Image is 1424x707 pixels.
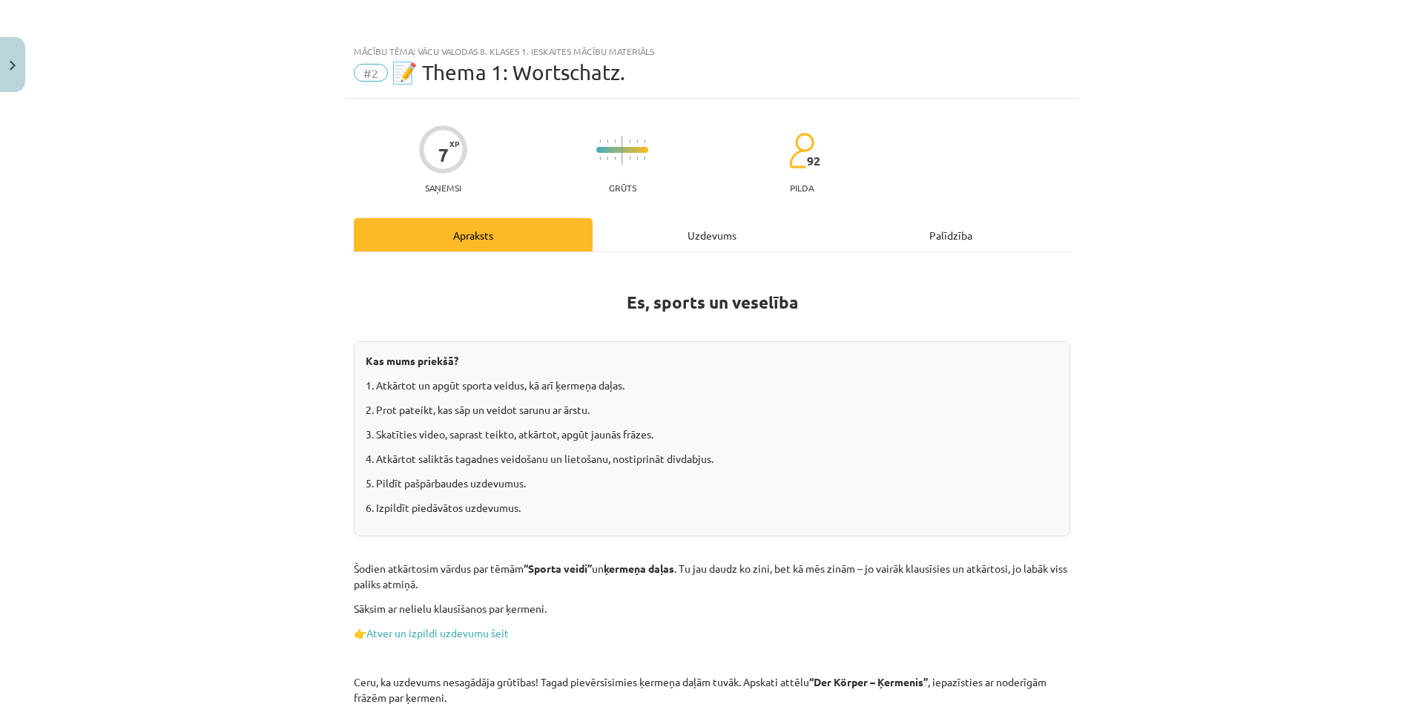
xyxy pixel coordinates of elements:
[366,402,1058,418] p: 2. Prot pateikt, kas sāp un veidot sarunu ar ārstu.
[607,139,608,143] img: icon-short-line-57e1e144782c952c97e751825c79c345078a6d821885a25fce030b3d8c18986b.svg
[807,154,820,168] span: 92
[831,218,1070,251] div: Palīdzība
[614,157,616,160] img: icon-short-line-57e1e144782c952c97e751825c79c345078a6d821885a25fce030b3d8c18986b.svg
[644,139,645,143] img: icon-short-line-57e1e144782c952c97e751825c79c345078a6d821885a25fce030b3d8c18986b.svg
[609,182,636,193] p: Grūts
[629,157,630,160] img: icon-short-line-57e1e144782c952c97e751825c79c345078a6d821885a25fce030b3d8c18986b.svg
[788,132,814,169] img: students-c634bb4e5e11cddfef0936a35e636f08e4e9abd3cc4e673bd6f9a4125e45ecb1.svg
[438,145,449,165] div: 7
[354,625,1070,641] p: 👉
[790,182,814,193] p: pilda
[366,500,1058,516] p: 6. Izpildīt piedāvātos uzdevumus.
[593,218,831,251] div: Uzdevums
[366,354,458,367] strong: Kas mums priekšā?
[366,378,1058,393] p: 1. Atkārtot un apgūt sporta veidus, kā arī ķermeņa daļas.
[627,292,798,313] strong: Es, sports un veselība
[636,139,638,143] img: icon-short-line-57e1e144782c952c97e751825c79c345078a6d821885a25fce030b3d8c18986b.svg
[636,157,638,160] img: icon-short-line-57e1e144782c952c97e751825c79c345078a6d821885a25fce030b3d8c18986b.svg
[354,64,388,82] span: #2
[354,674,1070,706] p: Ceru, ka uzdevums nesagādāja grūtības! Tagad pievērsīsimies ķermeņa daļām tuvāk. Apskati attēlu ,...
[614,139,616,143] img: icon-short-line-57e1e144782c952c97e751825c79c345078a6d821885a25fce030b3d8c18986b.svg
[644,157,645,160] img: icon-short-line-57e1e144782c952c97e751825c79c345078a6d821885a25fce030b3d8c18986b.svg
[366,427,1058,442] p: 3. Skatīties video, saprast teikto, atkārtot, apgūt jaunās frāzes.
[809,675,928,688] strong: “Der Körper – Ķermenis”
[419,182,467,193] p: Saņemsi
[604,562,674,575] strong: ķermeņa daļas
[354,218,593,251] div: Apraksts
[599,157,601,160] img: icon-short-line-57e1e144782c952c97e751825c79c345078a6d821885a25fce030b3d8c18986b.svg
[366,476,1058,491] p: 5. Pildīt pašpārbaudes uzdevumus.
[449,139,459,148] span: XP
[524,562,592,575] strong: “Sporta veidi”
[607,157,608,160] img: icon-short-line-57e1e144782c952c97e751825c79c345078a6d821885a25fce030b3d8c18986b.svg
[354,46,1070,56] div: Mācību tēma: Vācu valodas 8. klases 1. ieskaites mācību materiāls
[354,601,1070,616] p: Sāksim ar nelielu klausīšanos par ķermeni.
[10,61,16,70] img: icon-close-lesson-0947bae3869378f0d4975bcd49f059093ad1ed9edebbc8119c70593378902aed.svg
[366,451,1058,467] p: 4. Atkārtot saliktās tagadnes veidošanu un lietošanu, nostiprināt divdabjus.
[629,139,630,143] img: icon-short-line-57e1e144782c952c97e751825c79c345078a6d821885a25fce030b3d8c18986b.svg
[392,60,625,85] span: 📝 Thema 1: Wortschatz.
[599,139,601,143] img: icon-short-line-57e1e144782c952c97e751825c79c345078a6d821885a25fce030b3d8c18986b.svg
[366,626,509,639] a: Atver un izpildi uzdevumu šeit
[622,136,623,165] img: icon-long-line-d9ea69661e0d244f92f715978eff75569469978d946b2353a9bb055b3ed8787d.svg
[354,561,1070,592] p: Šodien atkārtosim vārdus par tēmām un . Tu jau daudz ko zini, bet kā mēs zinām – jo vairāk klausī...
